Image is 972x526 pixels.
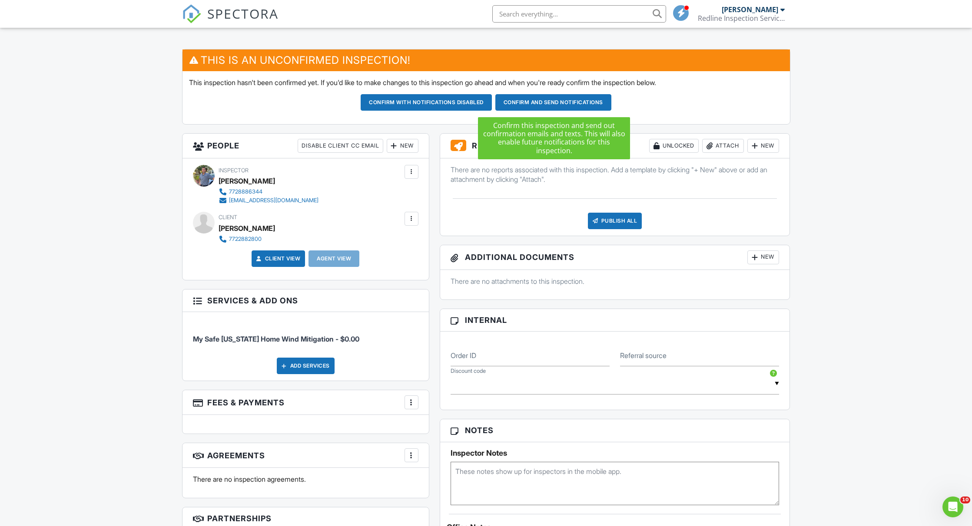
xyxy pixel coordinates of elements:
h3: Notes [440,419,790,442]
a: 7728886344 [219,187,318,196]
div: [EMAIL_ADDRESS][DOMAIN_NAME] [229,197,318,204]
p: There are no attachments to this inspection. [451,276,780,286]
li: Service: My Safe Florida Home Wind Mitigation [193,319,418,351]
button: Confirm and send notifications [495,94,611,111]
h3: Fees & Payments [182,390,429,415]
div: [PERSON_NAME] [219,174,275,187]
div: [PERSON_NAME] [722,5,778,14]
div: New [387,139,418,153]
h3: Internal [440,309,790,332]
span: Client [219,214,237,220]
div: 7728886344 [229,188,262,195]
a: Client View [255,254,301,263]
p: This inspection hasn't been confirmed yet. If you'd like to make changes to this inspection go ah... [189,78,783,87]
h3: This is an Unconfirmed Inspection! [182,49,790,71]
div: Attach [702,139,744,153]
div: Add Services [277,358,335,374]
h3: People [182,134,429,158]
a: SPECTORA [182,12,279,30]
div: Disable Client CC Email [298,139,383,153]
h3: Agreements [182,443,429,468]
span: My Safe [US_STATE] Home Wind Mitigation - $0.00 [193,335,359,343]
img: The Best Home Inspection Software - Spectora [182,4,201,23]
div: New [747,250,779,264]
iframe: Intercom live chat [942,496,963,517]
span: 10 [960,496,970,503]
div: Redline Inspection Services, LLC [698,14,785,23]
div: New [747,139,779,153]
a: 7722882800 [219,235,268,243]
div: [PERSON_NAME] [219,222,275,235]
a: [EMAIL_ADDRESS][DOMAIN_NAME] [219,196,318,205]
button: Confirm with notifications disabled [361,94,492,111]
h5: Inspector Notes [451,449,780,457]
input: Search everything... [492,5,666,23]
h3: Reports [440,134,790,158]
label: Referral source [620,351,667,360]
label: Order ID [451,351,476,360]
div: 7722882800 [229,236,262,243]
span: SPECTORA [207,4,279,23]
div: Unlocked [649,139,699,153]
p: There are no reports associated with this inspection. Add a template by clicking "+ New" above or... [451,165,780,184]
h3: Additional Documents [440,245,790,270]
p: There are no inspection agreements. [193,474,418,484]
label: Discount code [451,367,486,375]
h3: Services & Add ons [182,289,429,312]
div: Publish All [588,213,642,229]
span: Inspector [219,167,249,174]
